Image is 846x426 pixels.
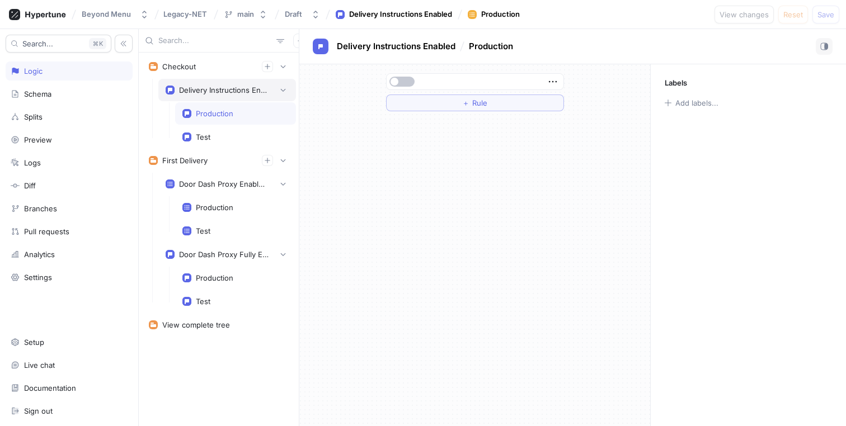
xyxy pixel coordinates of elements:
div: Checkout [162,62,196,71]
div: Test [196,226,210,235]
span: View changes [720,11,769,18]
button: Save [812,6,839,23]
button: Draft [280,5,325,23]
p: Delivery Instructions Enabled [337,40,455,53]
span: Search... [22,40,53,47]
div: Settings [24,273,52,282]
div: Preview [24,135,52,144]
div: View complete tree [162,320,230,329]
div: Schema [24,89,51,98]
p: Labels [665,78,687,87]
a: Documentation [6,378,133,397]
button: Reset [778,6,808,23]
button: Search...K [6,35,111,53]
div: Setup [24,338,44,347]
div: Splits [24,112,43,121]
span: Reset [783,11,803,18]
div: Draft [285,10,302,19]
div: Add labels... [675,100,718,107]
div: Logic [24,67,43,75]
div: Documentation [24,384,76,392]
div: K [89,38,106,49]
div: Diff [24,181,36,190]
div: Door Dash Proxy Fully Enabled [179,250,269,259]
span: Legacy-NET [163,10,207,18]
div: Test [196,132,210,141]
div: Production [196,203,233,212]
span: Save [817,11,834,18]
button: View changes [715,6,774,23]
span: Rule [472,100,487,106]
span: ＋ [462,100,469,106]
button: ＋Rule [386,94,564,111]
div: Production [196,273,233,282]
p: Production [469,40,513,53]
div: Delivery Instructions Enabled [349,9,452,20]
div: Analytics [24,250,55,259]
div: Delivery Instructions Enabled [179,86,269,94]
div: Door Dash Proxy Enabled Entity List [179,179,269,188]
div: Pull requests [24,227,69,236]
div: Sign out [24,406,53,415]
div: Live chat [24,361,55,370]
div: Test [196,297,210,306]
div: First Delivery [162,156,208,165]
button: main [219,5,272,23]
div: Beyond Menu [82,10,131,19]
input: Search... [158,35,272,46]
button: Beyond Menu [77,5,153,23]
button: Add labels... [661,96,721,110]
div: main [237,10,254,19]
div: Production [481,9,520,20]
div: Logs [24,158,41,167]
div: Branches [24,204,57,213]
div: Production [196,109,233,118]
